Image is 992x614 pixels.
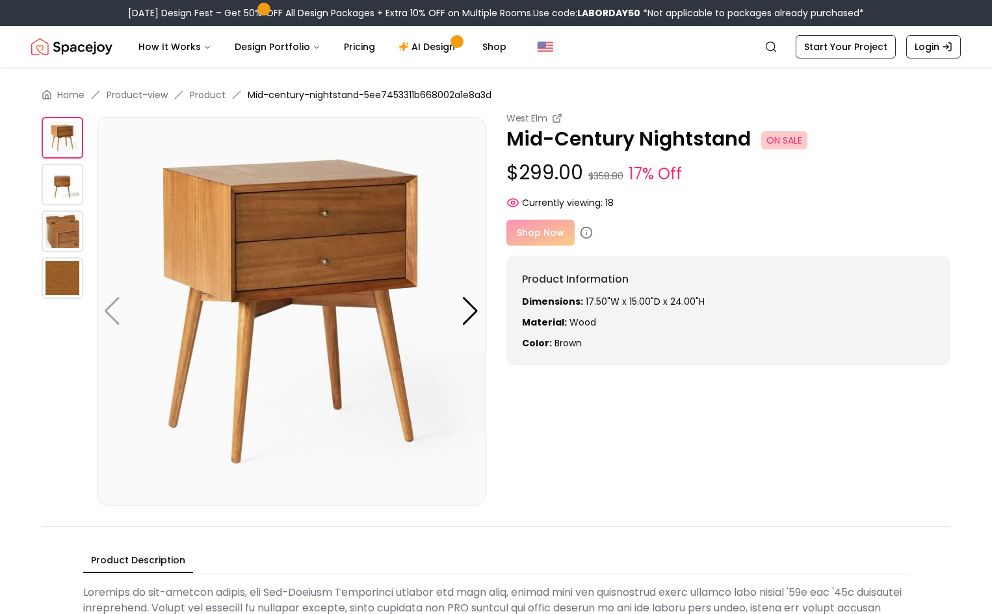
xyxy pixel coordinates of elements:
[42,117,83,159] img: https://storage.googleapis.com/spacejoy-main/assets/5ee7453311b668002a1e8a3d/product_0_17m80f5b0l71
[506,112,547,125] small: West Elm
[128,34,222,60] button: How It Works
[640,6,864,19] span: *Not applicable to packages already purchased*
[42,257,83,299] img: https://storage.googleapis.com/spacejoy-main/assets/5ee7453311b668002a1e8a3d/product_3_c94654akmnb4
[57,88,85,101] a: Home
[588,170,623,183] small: $358.80
[569,316,596,329] span: wood
[533,6,640,19] span: Use code:
[42,88,950,101] nav: breadcrumb
[796,35,896,58] a: Start Your Project
[629,162,682,186] small: 17% Off
[605,196,614,209] span: 18
[31,34,112,60] img: Spacejoy Logo
[31,34,112,60] a: Spacejoy
[906,35,961,58] a: Login
[577,6,640,19] b: LABORDAY50
[128,34,517,60] nav: Main
[472,34,517,60] a: Shop
[388,34,469,60] a: AI Design
[522,295,583,308] strong: Dimensions:
[522,337,552,350] strong: Color:
[522,196,603,209] span: Currently viewing:
[31,26,961,68] nav: Global
[190,88,226,101] a: Product
[128,6,864,19] div: [DATE] Design Fest – Get 50% OFF All Design Packages + Extra 10% OFF on Multiple Rooms.
[42,211,83,252] img: https://storage.googleapis.com/spacejoy-main/assets/5ee7453311b668002a1e8a3d/product_2_oabc02oe20hi
[506,127,950,151] p: Mid-Century Nightstand
[97,117,486,505] img: https://storage.googleapis.com/spacejoy-main/assets/5ee7453311b668002a1e8a3d/product_0_17m80f5b0l71
[522,272,935,287] h6: Product Information
[224,34,331,60] button: Design Portfolio
[506,161,950,186] p: $299.00
[248,88,491,101] span: Mid-century-nightstand-5ee7453311b668002a1e8a3d
[333,34,385,60] a: Pricing
[107,88,168,101] a: Product-view
[761,131,807,149] span: ON SALE
[522,316,567,329] strong: Material:
[83,548,193,573] button: Product Description
[538,39,553,55] img: United States
[42,164,83,205] img: https://storage.googleapis.com/spacejoy-main/assets/5ee7453311b668002a1e8a3d/product_1_803a538bdcf
[522,295,935,308] p: 17.50"W x 15.00"D x 24.00"H
[555,337,582,350] span: brown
